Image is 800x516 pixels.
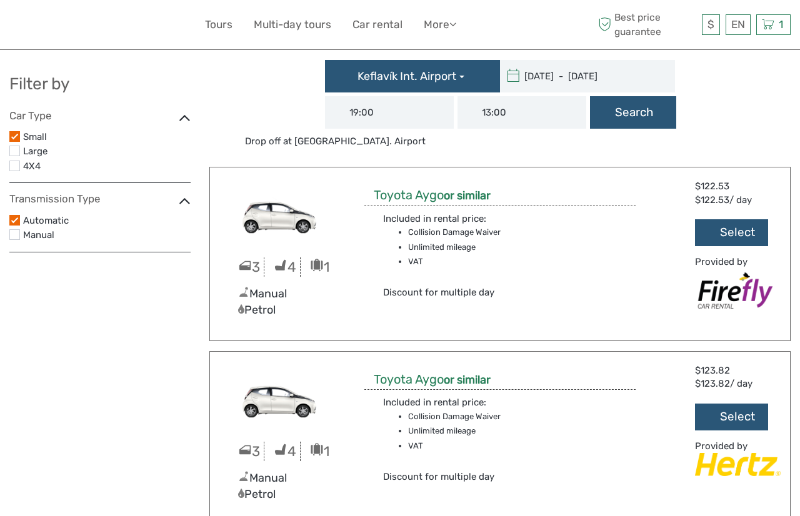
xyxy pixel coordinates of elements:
div: Provided by [695,440,781,453]
img: Firefly_Car_Rental.png [695,269,781,314]
div: 1 [301,257,336,277]
img: MBMN2.png [219,364,346,435]
span: $ [707,18,714,31]
div: 4 [264,257,300,277]
li: Unlimited mileage [408,424,532,438]
label: Large [23,144,191,160]
li: VAT [408,439,532,453]
button: Select [695,404,768,430]
span: Discount for multiple day [383,287,494,298]
div: / day [695,377,768,390]
img: Hertz_Car_Rental.png [695,453,781,476]
div: EN [726,14,751,35]
a: Tours [205,16,232,34]
div: / day [695,194,768,207]
span: 1 [777,18,785,31]
button: Select [695,219,768,246]
h4: Car Type [9,109,191,122]
div: Manual Petrol [229,470,336,502]
strong: or similar [444,373,491,387]
a: Multi-day tours [254,16,331,34]
li: Unlimited mileage [408,241,532,254]
input: Drop off time [457,96,586,129]
label: Automatic [23,213,191,229]
h2: Filter by [9,74,191,94]
li: Collision Damage Waiver [408,410,532,424]
button: Keflavík Int. Airport [325,60,500,92]
span: Discount for multiple day [383,471,494,482]
div: 4 [264,442,300,461]
p: We're away right now. Please check back later! [17,22,141,32]
span: $122.53 [695,194,729,206]
div: $122.53 [695,180,781,193]
div: 3 [229,442,264,461]
input: Choose a pickup and return date [500,60,669,92]
a: Drop off at [GEOGRAPHIC_DATA]. Airport [240,135,431,148]
div: $123.82 [695,364,781,377]
div: Provided by [695,256,781,269]
li: VAT [408,255,532,269]
li: Collision Damage Waiver [408,226,532,239]
input: Pick up time [325,96,454,129]
label: Manual [23,227,191,244]
img: 632-1a1f61c2-ab70-46c5-a88f-57c82c74ba0d_logo_small.jpg [9,9,73,40]
label: Small [23,129,191,146]
h4: Transmission Type [9,192,191,205]
a: Car rental [352,16,402,34]
div: Manual Petrol [229,286,336,318]
img: MBMN2.png [219,180,346,251]
button: Open LiveChat chat widget [144,19,159,34]
span: Keflavík Int. Airport [357,69,456,83]
div: 3 [229,257,264,277]
button: Search [590,96,676,129]
span: $123.82 [695,378,730,389]
label: 4X4 [23,159,191,175]
span: Best price guarantee [596,11,699,38]
h3: Toyota Aygo [374,372,497,387]
span: Included in rental price: [383,213,486,224]
div: 1 [301,442,336,461]
strong: or similar [444,189,491,202]
a: More [424,16,456,34]
h3: Toyota Aygo [374,187,497,203]
span: Included in rental price: [383,397,486,408]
